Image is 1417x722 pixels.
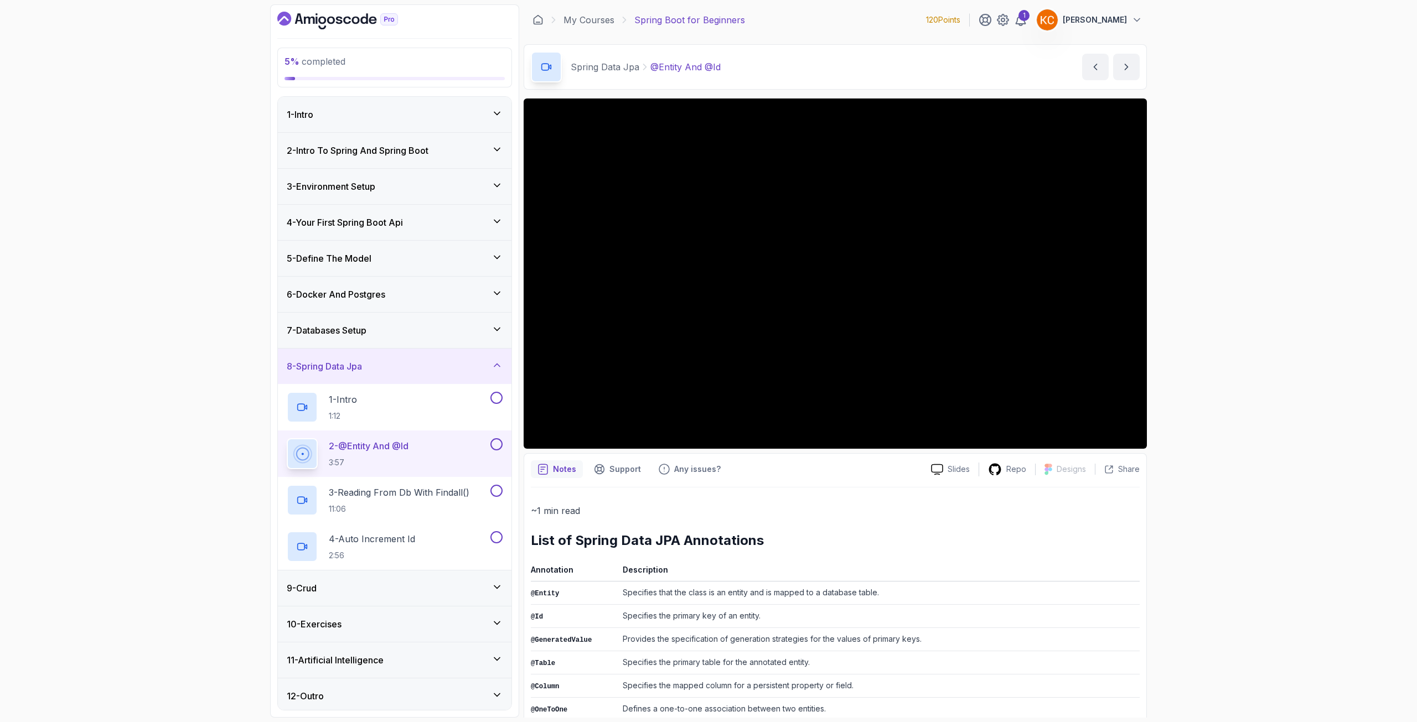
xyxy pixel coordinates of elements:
[1037,9,1058,30] img: user profile image
[278,606,511,642] button: 10-Exercises
[1036,9,1142,31] button: user profile image[PERSON_NAME]
[1006,464,1026,475] p: Repo
[278,642,511,678] button: 11-Artificial Intelligence
[571,60,639,74] p: Spring Data Jpa
[287,324,366,337] h3: 7 - Databases Setup
[287,581,317,595] h3: 9 - Crud
[1018,10,1030,21] div: 1
[524,98,1147,449] iframe: 1 - @Entity and @Id
[329,411,357,422] p: 1:12
[618,628,1140,651] td: Provides the specification of generation strategies for the values of primary keys.
[1118,464,1140,475] p: Share
[618,651,1140,674] td: Specifies the primary table for the annotated entity.
[278,678,511,714] button: 12-Outro
[634,13,745,27] p: Spring Boot for Beginners
[287,360,362,373] h3: 8 - Spring Data Jpa
[329,550,415,561] p: 2:56
[329,439,408,453] p: 2 - @Entity And @Id
[278,97,511,132] button: 1-Intro
[618,698,1140,721] td: Defines a one-to-one association between two entities.
[531,460,583,478] button: notes button
[948,464,970,475] p: Slides
[278,169,511,204] button: 3-Environment Setup
[287,180,375,193] h3: 3 - Environment Setup
[1113,54,1140,80] button: next content
[531,590,559,598] code: @Entity
[618,605,1140,628] td: Specifies the primary key of an entity.
[278,570,511,606] button: 9-Crud
[1082,54,1109,80] button: previous content
[329,486,469,499] p: 3 - Reading From Db With Findall()
[650,60,721,74] p: @Entity And @Id
[1014,13,1027,27] a: 1
[531,503,1140,518] p: ~1 min read
[587,460,648,478] button: Support button
[531,706,567,714] code: @OneToOne
[979,463,1035,476] a: Repo
[532,14,544,25] a: Dashboard
[285,56,345,67] span: completed
[287,689,324,703] h3: 12 - Outro
[278,277,511,312] button: 6-Docker And Postgres
[287,216,403,229] h3: 4 - Your First Spring Boot Api
[618,674,1140,698] td: Specifies the mapped column for a persistent property or field.
[652,460,727,478] button: Feedback button
[329,532,415,546] p: 4 - Auto Increment Id
[531,683,559,690] code: @Column
[329,457,408,468] p: 3:57
[531,659,555,667] code: @Table
[287,485,503,516] button: 3-Reading From Db With Findall()11:06
[531,613,543,621] code: @Id
[922,464,979,475] a: Slides
[287,288,385,301] h3: 6 - Docker And Postgres
[531,636,592,644] code: @GeneratedValue
[674,464,721,475] p: Any issues?
[278,133,511,168] button: 2-Intro To Spring And Spring Boot
[287,144,428,157] h3: 2 - Intro To Spring And Spring Boot
[278,349,511,384] button: 8-Spring Data Jpa
[618,581,1140,605] td: Specifies that the class is an entity and is mapped to a database table.
[287,252,371,265] h3: 5 - Define The Model
[1057,464,1086,475] p: Designs
[287,617,342,631] h3: 10 - Exercises
[287,653,384,667] h3: 11 - Artificial Intelligence
[287,438,503,469] button: 2-@Entity And @Id3:57
[278,313,511,348] button: 7-Databases Setup
[285,56,299,67] span: 5 %
[287,392,503,423] button: 1-Intro1:12
[287,108,313,121] h3: 1 - Intro
[278,241,511,276] button: 5-Define The Model
[926,14,960,25] p: 120 Points
[287,531,503,562] button: 4-Auto Increment Id2:56
[609,464,641,475] p: Support
[1063,14,1127,25] p: [PERSON_NAME]
[531,532,1140,549] h2: List of Spring Data JPA Annotations
[278,205,511,240] button: 4-Your First Spring Boot Api
[329,503,469,515] p: 11:06
[1095,464,1140,475] button: Share
[329,393,357,406] p: 1 - Intro
[531,563,618,581] th: Annotation
[553,464,576,475] p: Notes
[563,13,614,27] a: My Courses
[618,563,1140,581] th: Description
[277,12,423,29] a: Dashboard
